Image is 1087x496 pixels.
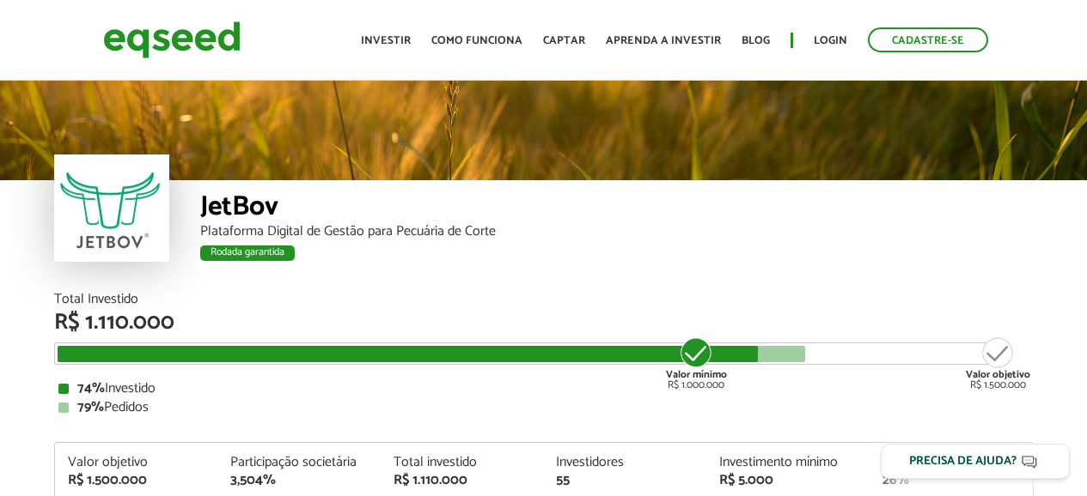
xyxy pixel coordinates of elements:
[77,377,105,400] strong: 74%
[882,474,1020,487] div: 26%
[966,336,1030,390] div: R$ 1.500.000
[54,312,1034,334] div: R$ 1.110.000
[556,474,693,487] div: 55
[68,474,205,487] div: R$ 1.500.000
[664,336,729,390] div: R$ 1.000.000
[230,474,368,487] div: 3,504%
[606,35,721,46] a: Aprenda a investir
[556,456,693,469] div: Investidores
[394,456,531,469] div: Total investido
[200,225,1034,239] div: Plataforma Digital de Gestão para Pecuária de Corte
[666,366,727,383] strong: Valor mínimo
[58,382,1029,396] div: Investido
[966,366,1030,383] strong: Valor objetivo
[394,474,531,487] div: R$ 1.110.000
[543,35,585,46] a: Captar
[719,474,857,487] div: R$ 5.000
[868,27,988,52] a: Cadastre-se
[361,35,411,46] a: Investir
[200,245,295,261] div: Rodada garantida
[814,35,847,46] a: Login
[431,35,522,46] a: Como funciona
[58,401,1029,414] div: Pedidos
[68,456,205,469] div: Valor objetivo
[230,456,368,469] div: Participação societária
[54,293,1034,306] div: Total Investido
[200,193,1034,225] div: JetBov
[742,35,770,46] a: Blog
[77,396,104,419] strong: 79%
[103,17,241,63] img: EqSeed
[719,456,857,469] div: Investimento mínimo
